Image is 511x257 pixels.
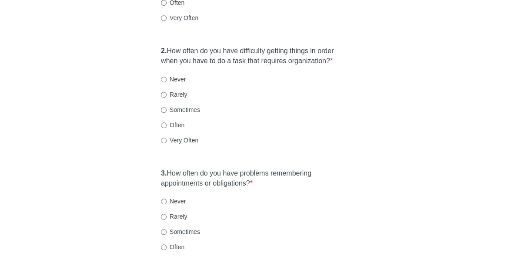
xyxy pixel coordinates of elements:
[161,90,187,99] label: Rarely
[161,138,167,143] input: Very Often
[161,199,167,204] input: Never
[161,169,167,177] strong: 3.
[161,107,167,113] input: Sometimes
[161,229,167,235] input: Sometimes
[161,14,198,22] label: Very Often
[161,47,167,54] strong: 2.
[161,136,198,145] label: Very Often
[161,212,187,221] label: Rarely
[161,105,200,114] label: Sometimes
[161,92,167,98] input: Rarely
[161,244,167,250] input: Often
[161,197,186,206] label: Never
[161,122,167,128] input: Often
[161,46,350,66] label: How often do you have difficulty getting things in order when you have to do a task that requires...
[161,243,184,251] label: Often
[161,227,200,236] label: Sometimes
[161,15,167,21] input: Very Often
[161,214,167,220] input: Rarely
[161,75,186,84] label: Never
[161,121,184,129] label: Often
[161,169,350,189] label: How often do you have problems remembering appointments or obligations?
[161,77,167,82] input: Never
